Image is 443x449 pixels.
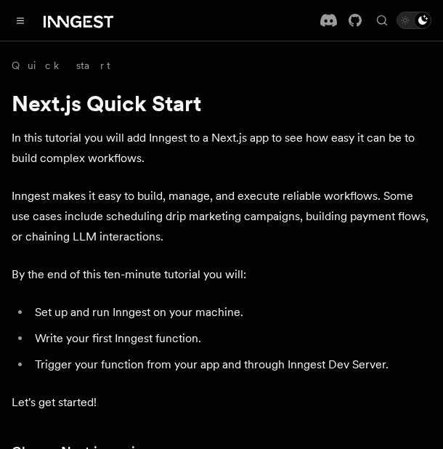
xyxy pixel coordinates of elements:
p: Let's get started! [12,392,431,413]
li: Write your first Inngest function. [31,328,431,349]
h1: Next.js Quick Start [12,90,431,116]
li: Trigger your function from your app and through Inngest Dev Server. [31,355,431,375]
p: In this tutorial you will add Inngest to a Next.js app to see how easy it can be to build complex... [12,128,431,169]
p: By the end of this ten-minute tutorial you will: [12,264,431,285]
button: Find something... [373,12,391,29]
a: Quick start [12,58,110,73]
button: Toggle navigation [12,12,29,29]
li: Set up and run Inngest on your machine. [31,302,431,323]
p: Inngest makes it easy to build, manage, and execute reliable workflows. Some use cases include sc... [12,186,431,247]
button: Toggle dark mode [397,12,431,29]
